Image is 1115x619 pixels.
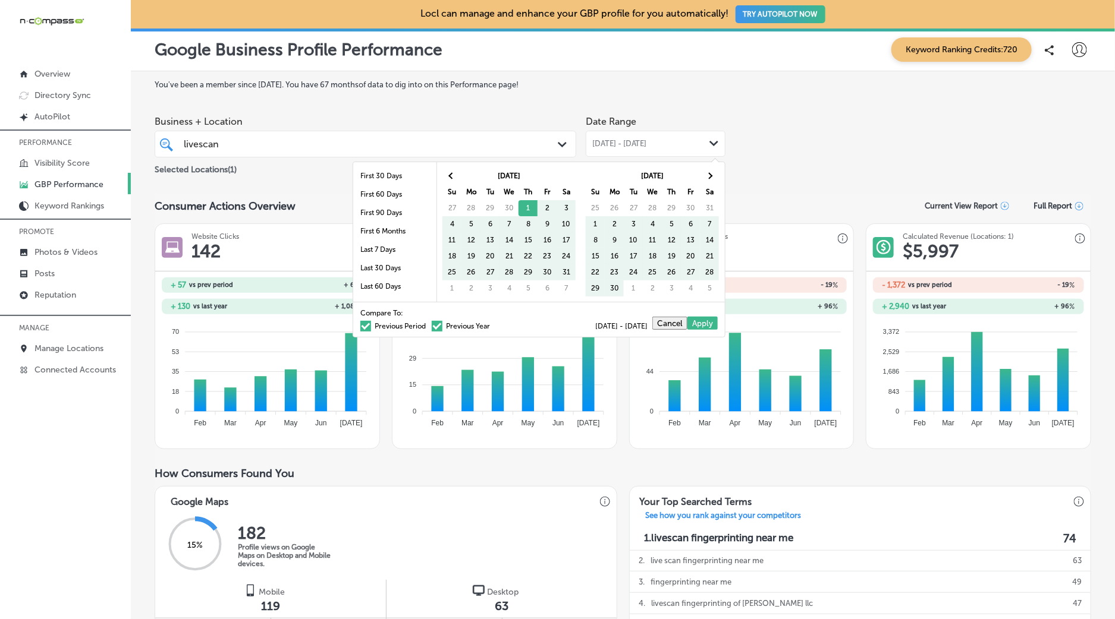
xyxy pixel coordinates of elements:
[925,202,998,211] p: Current View Report
[500,216,519,232] td: 7
[34,290,76,300] p: Reputation
[605,248,624,264] td: 16
[882,302,909,311] h2: + 2,940
[261,599,280,613] span: 119
[605,216,624,232] td: 2
[651,593,813,614] p: livescan fingerprinting of [PERSON_NAME] llc
[442,184,461,200] th: Su
[1073,550,1082,571] p: 63
[409,381,416,388] tspan: 15
[646,368,654,375] tspan: 44
[639,593,645,614] p: 4 .
[662,184,681,200] th: Th
[605,168,700,184] th: [DATE]
[284,419,298,427] tspan: May
[461,168,557,184] th: [DATE]
[639,550,645,571] p: 2 .
[681,280,700,296] td: 4
[442,248,461,264] td: 18
[643,200,662,216] td: 28
[883,348,900,355] tspan: 2,529
[193,303,227,309] span: vs last year
[630,487,761,511] h3: Your Top Searched Terms
[238,523,333,543] h2: 182
[34,365,116,375] p: Connected Accounts
[500,248,519,264] td: 21
[461,200,480,216] td: 28
[979,281,1075,289] h2: - 19
[353,204,436,222] li: First 90 Days
[259,587,285,597] span: Mobile
[461,280,480,296] td: 2
[662,248,681,264] td: 19
[586,184,605,200] th: Su
[662,264,681,280] td: 26
[624,232,643,248] td: 10
[171,280,186,289] h2: + 57
[500,280,519,296] td: 4
[432,323,490,330] label: Previous Year
[889,388,900,395] tspan: 843
[519,200,538,216] td: 1
[353,185,436,204] li: First 60 Days
[480,216,500,232] td: 6
[668,419,681,427] tspan: Feb
[557,200,576,216] td: 3
[557,184,576,200] th: Sa
[700,232,719,248] td: 14
[353,167,436,185] li: First 30 Days
[903,241,959,262] h1: $ 5,997
[519,248,538,264] td: 22
[487,587,519,597] span: Desktop
[624,200,643,216] td: 27
[492,419,504,427] tspan: Apr
[461,216,480,232] td: 5
[1072,571,1082,592] p: 49
[586,232,605,248] td: 8
[700,184,719,200] th: Sa
[155,200,296,213] span: Consumer Actions Overview
[557,264,576,280] td: 31
[979,302,1075,311] h2: + 96
[557,232,576,248] td: 17
[662,232,681,248] td: 12
[500,184,519,200] th: We
[586,216,605,232] td: 1
[480,264,500,280] td: 27
[172,368,179,375] tspan: 35
[522,419,535,427] tspan: May
[187,541,203,551] span: 15 %
[224,419,237,427] tspan: Mar
[538,264,557,280] td: 30
[883,368,900,375] tspan: 1,686
[353,296,436,314] li: Last 90 Days
[1034,201,1072,210] span: Full Report
[461,264,480,280] td: 26
[586,200,605,216] td: 25
[605,280,624,296] td: 30
[687,317,718,330] button: Apply
[681,216,700,232] td: 6
[175,408,179,415] tspan: 0
[155,467,294,480] span: How Consumers Found You
[833,302,838,311] span: %
[758,419,772,427] tspan: May
[155,160,237,175] p: Selected Locations ( 1 )
[1029,419,1040,427] tspan: Jun
[624,248,643,264] td: 17
[730,419,741,427] tspan: Apr
[189,282,233,288] span: vs prev period
[814,419,837,427] tspan: [DATE]
[171,302,190,311] h2: + 130
[586,116,636,127] label: Date Range
[912,303,946,309] span: vs last year
[605,264,624,280] td: 23
[903,232,1014,241] h3: Calculated Revenue (Locations: 1)
[538,184,557,200] th: Fr
[495,599,508,613] span: 63
[681,200,700,216] td: 30
[586,264,605,280] td: 22
[461,232,480,248] td: 12
[605,200,624,216] td: 26
[519,184,538,200] th: Th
